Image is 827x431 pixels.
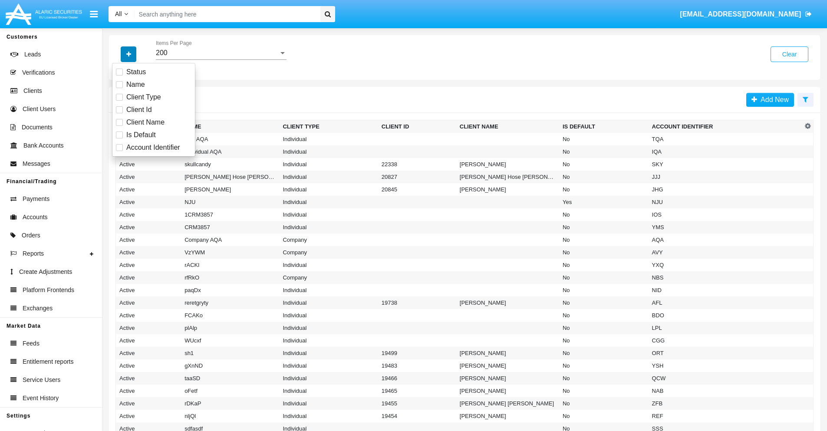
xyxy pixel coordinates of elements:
[649,221,803,234] td: YMS
[116,221,181,234] td: Active
[279,171,378,183] td: Individual
[757,96,789,103] span: Add New
[649,246,803,259] td: AVY
[559,271,649,284] td: No
[559,397,649,410] td: No
[559,221,649,234] td: No
[23,249,44,258] span: Reports
[23,394,59,403] span: Event History
[559,385,649,397] td: No
[559,410,649,422] td: No
[279,208,378,221] td: Individual
[279,410,378,422] td: Individual
[22,123,53,132] span: Documents
[181,284,279,296] td: paqDx
[116,347,181,359] td: Active
[23,194,49,204] span: Payments
[456,347,559,359] td: [PERSON_NAME]
[181,208,279,221] td: 1CRM3857
[279,145,378,158] td: Individual
[109,10,135,19] a: All
[181,322,279,334] td: plAlp
[181,309,279,322] td: FCAKo
[23,375,60,385] span: Service Users
[23,141,64,150] span: Bank Accounts
[559,171,649,183] td: No
[116,385,181,397] td: Active
[559,296,649,309] td: No
[116,158,181,171] td: Active
[649,133,803,145] td: TQA
[649,120,803,133] th: Account Identifier
[279,259,378,271] td: Individual
[156,49,168,56] span: 200
[116,334,181,347] td: Active
[559,208,649,221] td: No
[116,309,181,322] td: Active
[279,246,378,259] td: Company
[456,171,559,183] td: [PERSON_NAME] Hose [PERSON_NAME]
[649,397,803,410] td: ZFB
[279,196,378,208] td: Individual
[649,171,803,183] td: JJJ
[279,296,378,309] td: Individual
[126,105,152,115] span: Client Id
[279,183,378,196] td: Individual
[649,347,803,359] td: ORT
[559,145,649,158] td: No
[649,359,803,372] td: YSH
[559,234,649,246] td: No
[559,322,649,334] td: No
[126,117,165,128] span: Client Name
[116,234,181,246] td: Active
[116,208,181,221] td: Active
[181,234,279,246] td: Company AQA
[378,183,456,196] td: 20845
[649,259,803,271] td: YXQ
[649,208,803,221] td: IOS
[181,397,279,410] td: rDKaP
[456,158,559,171] td: [PERSON_NAME]
[279,397,378,410] td: Individual
[456,372,559,385] td: [PERSON_NAME]
[279,359,378,372] td: Individual
[559,158,649,171] td: No
[649,385,803,397] td: NAB
[279,221,378,234] td: Individual
[378,158,456,171] td: 22338
[378,296,456,309] td: 19738
[559,334,649,347] td: No
[116,322,181,334] td: Active
[181,120,279,133] th: Name
[279,284,378,296] td: Individual
[279,271,378,284] td: Company
[559,183,649,196] td: No
[649,183,803,196] td: JHG
[559,246,649,259] td: No
[181,259,279,271] td: rACKl
[456,410,559,422] td: [PERSON_NAME]
[115,10,122,17] span: All
[649,158,803,171] td: SKY
[23,105,56,114] span: Client Users
[649,284,803,296] td: NID
[649,372,803,385] td: QCW
[456,359,559,372] td: [PERSON_NAME]
[559,309,649,322] td: No
[378,397,456,410] td: 19455
[116,284,181,296] td: Active
[559,347,649,359] td: No
[279,334,378,347] td: Individual
[23,86,42,95] span: Clients
[649,322,803,334] td: LPL
[181,271,279,284] td: rfRkO
[378,385,456,397] td: 19465
[19,267,72,276] span: Create Adjustments
[279,347,378,359] td: Individual
[279,372,378,385] td: Individual
[649,334,803,347] td: CGG
[559,120,649,133] th: Is Default
[23,286,74,295] span: Platform Frontends
[649,196,803,208] td: NJU
[649,234,803,246] td: AQA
